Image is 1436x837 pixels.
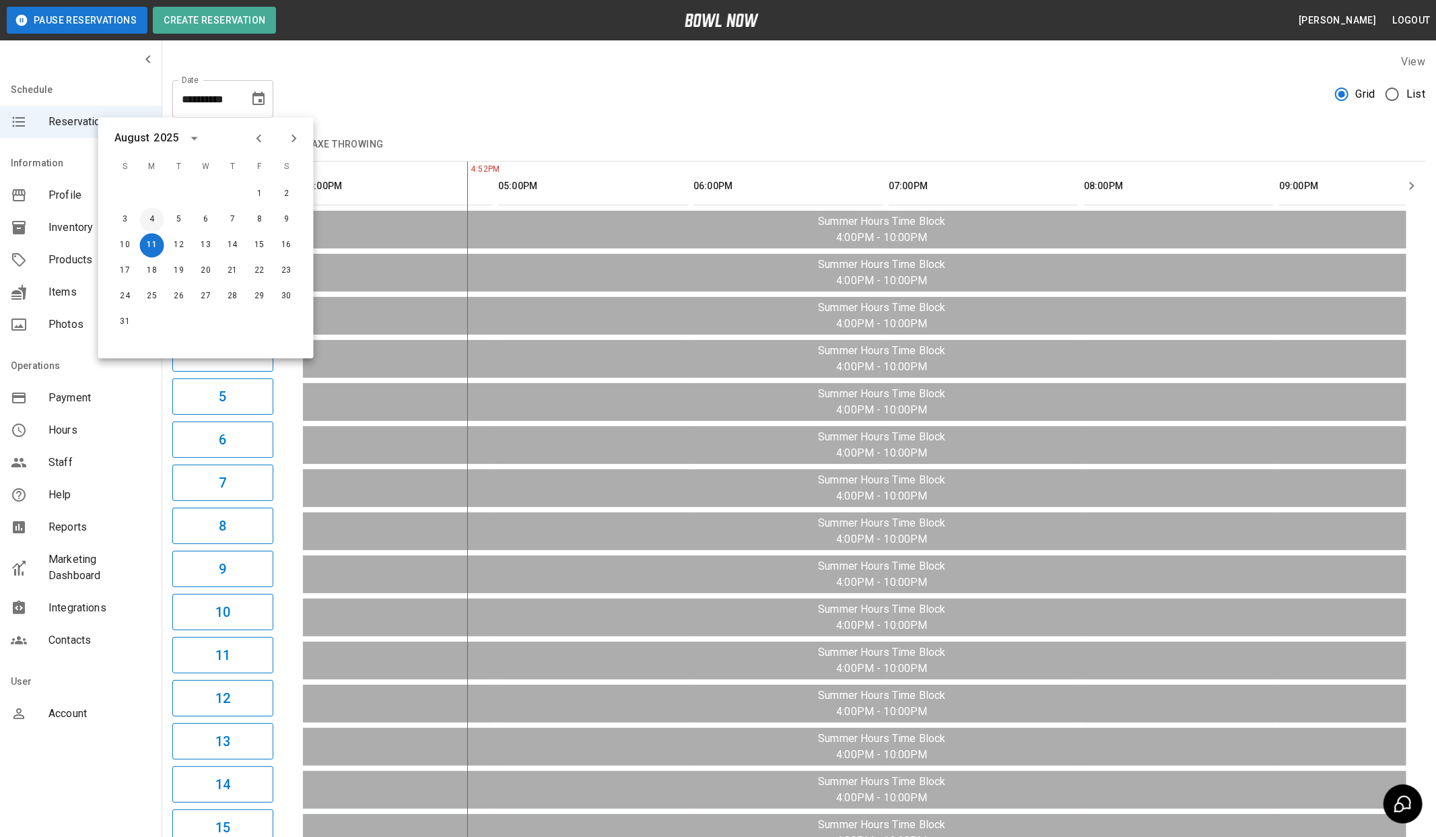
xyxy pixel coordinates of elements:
span: Staff [48,455,151,471]
h6: 9 [219,558,226,580]
h6: 7 [219,472,226,494]
button: 11 [172,637,273,673]
h6: 14 [215,774,230,795]
div: inventory tabs [172,129,1425,161]
button: Create Reservation [153,7,276,34]
button: Aug 24, 2025 [113,284,137,308]
button: Aug 2, 2025 [275,182,299,206]
button: Aug 21, 2025 [221,259,245,283]
th: 06:00PM [693,167,883,205]
span: Payment [48,390,151,406]
span: T [221,154,245,180]
span: Marketing Dashboard [48,551,151,584]
button: Aug 10, 2025 [113,233,137,257]
button: Aug 13, 2025 [194,233,218,257]
h6: 13 [215,731,230,752]
span: W [194,154,218,180]
button: Aug 17, 2025 [113,259,137,283]
button: Next month [283,127,306,149]
button: Aug 6, 2025 [194,207,218,232]
button: Pause Reservations [7,7,147,34]
button: 14 [172,766,273,803]
span: Hours [48,422,151,438]
button: 6 [172,422,273,458]
div: 2025 [153,130,178,146]
button: 9 [172,551,273,587]
button: 13 [172,723,273,760]
span: Help [48,487,151,503]
button: Aug 12, 2025 [167,233,191,257]
label: View [1401,55,1425,68]
button: 7 [172,465,273,501]
button: Aug 25, 2025 [140,284,164,308]
button: Choose date, selected date is Aug 11, 2025 [245,86,272,112]
button: 12 [172,680,273,716]
span: S [275,154,299,180]
th: 07:00PM [889,167,1079,205]
span: Account [48,706,151,722]
button: Previous month [248,127,271,149]
button: 8 [172,508,273,544]
h6: 10 [215,601,230,623]
button: Aug 22, 2025 [248,259,272,283]
span: 4:52PM [467,163,471,176]
span: Items [48,284,151,300]
button: Aug 20, 2025 [194,259,218,283]
span: M [140,154,164,180]
button: Aug 9, 2025 [275,207,299,232]
button: Aug 8, 2025 [248,207,272,232]
button: Aug 5, 2025 [167,207,191,232]
span: Profile [48,187,151,203]
span: Photos [48,316,151,333]
th: 04:00PM [303,167,493,205]
button: Logout [1388,8,1436,33]
button: Aug 14, 2025 [221,233,245,257]
button: Aug 7, 2025 [221,207,245,232]
span: Contacts [48,632,151,648]
span: Grid [1356,86,1375,102]
h6: 11 [215,644,230,666]
h6: 12 [215,688,230,709]
button: Aug 27, 2025 [194,284,218,308]
button: Aug 18, 2025 [140,259,164,283]
div: August [114,130,150,146]
span: Reports [48,519,151,535]
h6: 8 [219,515,226,537]
button: Aug 26, 2025 [167,284,191,308]
h6: 5 [219,386,226,407]
span: S [113,154,137,180]
button: calendar view is open, switch to year view [182,127,205,149]
button: Aug 1, 2025 [248,182,272,206]
button: Aug 28, 2025 [221,284,245,308]
th: 05:00PM [498,167,688,205]
button: Axe Throwing [301,129,395,161]
button: Aug 15, 2025 [248,233,272,257]
span: F [248,154,272,180]
span: Inventory [48,220,151,236]
button: Aug 19, 2025 [167,259,191,283]
button: Aug 16, 2025 [275,233,299,257]
button: 5 [172,378,273,415]
span: Products [48,252,151,268]
button: 10 [172,594,273,630]
button: Aug 4, 2025 [140,207,164,232]
img: logo [685,13,759,27]
button: Aug 29, 2025 [248,284,272,308]
span: List [1406,86,1425,102]
button: Aug 3, 2025 [113,207,137,232]
button: [PERSON_NAME] [1293,8,1381,33]
button: Aug 30, 2025 [275,284,299,308]
span: Integrations [48,600,151,616]
button: Aug 11, 2025 [140,233,164,257]
h6: 6 [219,429,226,450]
span: T [167,154,191,180]
button: Aug 31, 2025 [113,310,137,334]
span: Reservations [48,114,151,130]
button: Aug 23, 2025 [275,259,299,283]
